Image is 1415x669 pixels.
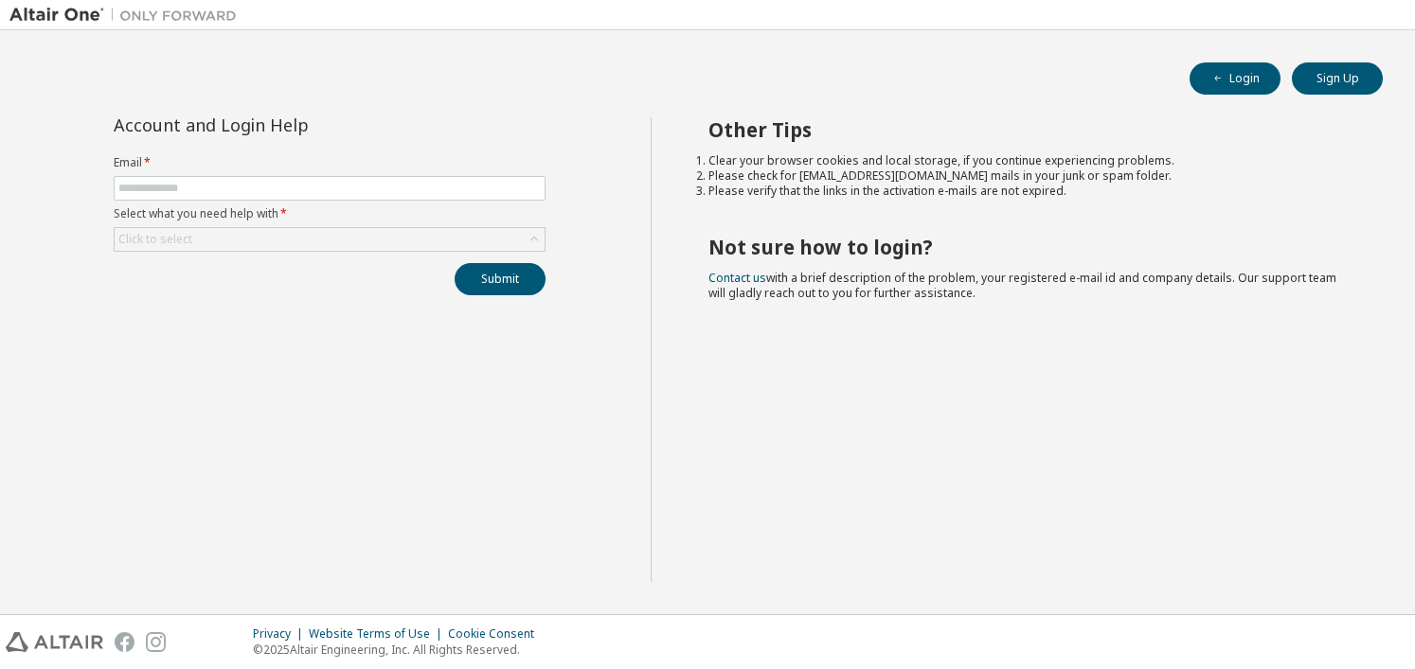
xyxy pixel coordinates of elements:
h2: Not sure how to login? [708,235,1350,259]
button: Sign Up [1292,62,1383,95]
p: © 2025 Altair Engineering, Inc. All Rights Reserved. [253,642,546,658]
label: Email [114,155,546,170]
div: Website Terms of Use [309,626,448,642]
div: Click to select [115,228,545,251]
div: Cookie Consent [448,626,546,642]
a: Contact us [708,270,766,286]
h2: Other Tips [708,117,1350,142]
img: Altair One [9,6,246,25]
li: Please verify that the links in the activation e-mails are not expired. [708,184,1350,199]
button: Submit [455,263,546,295]
div: Account and Login Help [114,117,459,132]
div: Privacy [253,626,309,642]
img: instagram.svg [146,632,166,652]
label: Select what you need help with [114,206,546,221]
img: altair_logo.svg [6,632,103,652]
img: facebook.svg [115,632,134,652]
div: Click to select [118,232,192,247]
button: Login [1190,62,1281,95]
span: with a brief description of the problem, your registered e-mail id and company details. Our suppo... [708,270,1336,301]
li: Clear your browser cookies and local storage, if you continue experiencing problems. [708,153,1350,168]
li: Please check for [EMAIL_ADDRESS][DOMAIN_NAME] mails in your junk or spam folder. [708,168,1350,184]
